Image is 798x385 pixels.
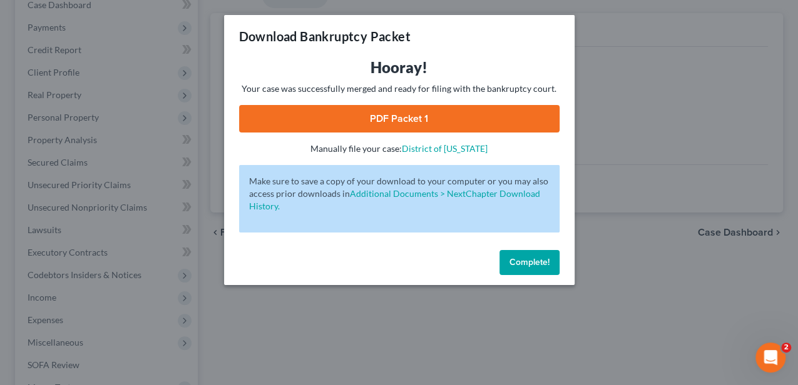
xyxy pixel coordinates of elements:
p: Your case was successfully merged and ready for filing with the bankruptcy court. [239,82,560,95]
p: Manually file your case: [239,142,560,155]
span: Complete! [509,257,550,267]
iframe: Intercom live chat [755,342,785,372]
a: District of [US_STATE] [402,143,488,154]
h3: Download Bankruptcy Packet [239,27,411,45]
h3: Hooray! [239,57,560,77]
a: PDF Packet 1 [239,105,560,132]
p: Make sure to save a copy of your download to your computer or you may also access prior downloads in [249,175,550,212]
span: 2 [781,342,791,352]
button: Complete! [499,250,560,275]
a: Additional Documents > NextChapter Download History. [249,188,540,211]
